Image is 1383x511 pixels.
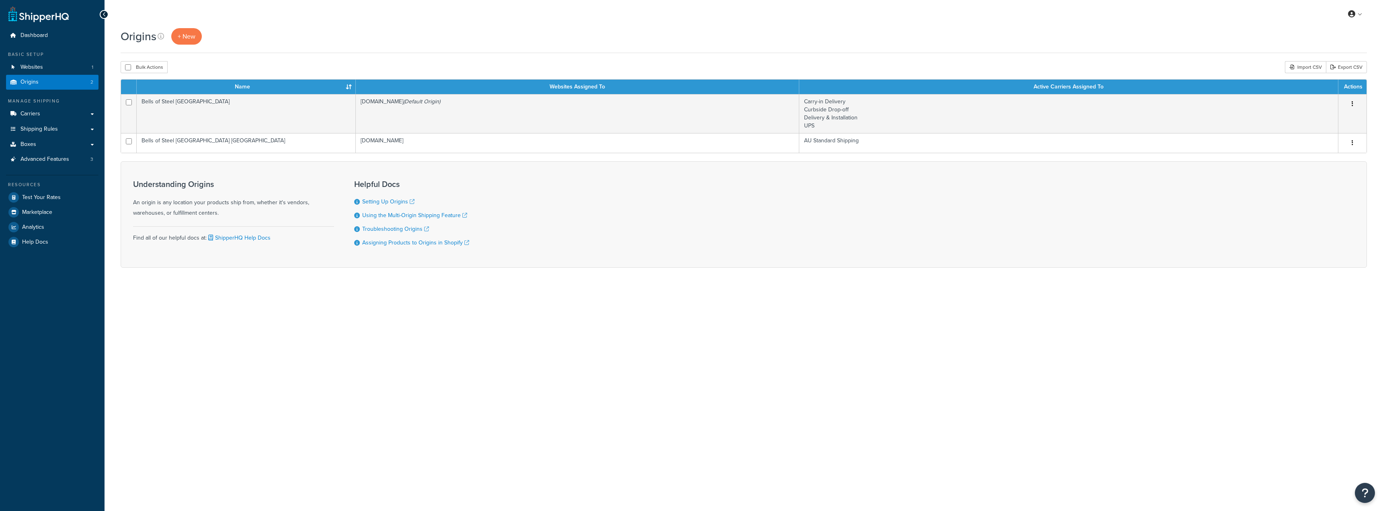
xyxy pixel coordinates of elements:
span: Boxes [21,141,36,148]
li: Origins [6,75,98,90]
th: Active Carriers Assigned To [799,80,1338,94]
button: Bulk Actions [121,61,168,73]
li: Websites [6,60,98,75]
span: Shipping Rules [21,126,58,133]
button: Open Resource Center [1355,483,1375,503]
div: An origin is any location your products ship from, whether it's vendors, warehouses, or fulfillme... [133,180,334,218]
span: Analytics [22,224,44,231]
span: 2 [90,79,93,86]
td: [DOMAIN_NAME] [356,94,799,133]
td: [DOMAIN_NAME] [356,133,799,153]
span: + New [178,32,195,41]
li: Advanced Features [6,152,98,167]
a: Origins 2 [6,75,98,90]
span: Websites [21,64,43,71]
th: Name : activate to sort column ascending [137,80,356,94]
span: Advanced Features [21,156,69,163]
a: Troubleshooting Origins [362,225,429,233]
a: Shipping Rules [6,122,98,137]
a: Using the Multi-Origin Shipping Feature [362,211,467,220]
h3: Helpful Docs [354,180,469,189]
a: Boxes [6,137,98,152]
a: Export CSV [1326,61,1367,73]
div: Resources [6,181,98,188]
div: Import CSV [1285,61,1326,73]
div: Basic Setup [6,51,98,58]
h3: Understanding Origins [133,180,334,189]
a: Analytics [6,220,98,234]
span: Help Docs [22,239,48,246]
a: Test Your Rates [6,190,98,205]
th: Actions [1338,80,1367,94]
a: Advanced Features 3 [6,152,98,167]
span: Carriers [21,111,40,117]
td: Bells of Steel [GEOGRAPHIC_DATA] [137,94,356,133]
td: AU Standard Shipping [799,133,1338,153]
th: Websites Assigned To [356,80,799,94]
a: + New [171,28,202,45]
a: Help Docs [6,235,98,249]
span: 3 [90,156,93,163]
a: Websites 1 [6,60,98,75]
i: (Default Origin) [403,97,440,106]
a: Setting Up Origins [362,197,414,206]
a: ShipperHQ Help Docs [207,234,271,242]
a: Assigning Products to Origins in Shopify [362,238,469,247]
span: 1 [92,64,93,71]
div: Find all of our helpful docs at: [133,226,334,243]
a: Marketplace [6,205,98,220]
span: Test Your Rates [22,194,61,201]
a: Dashboard [6,28,98,43]
span: Origins [21,79,39,86]
span: Dashboard [21,32,48,39]
div: Manage Shipping [6,98,98,105]
a: Carriers [6,107,98,121]
td: Carry-in Delivery Curbside Drop-off Delivery & Installation UPS [799,94,1338,133]
a: ShipperHQ Home [8,6,69,22]
td: Bells of Steel [GEOGRAPHIC_DATA] [GEOGRAPHIC_DATA] [137,133,356,153]
h1: Origins [121,29,156,44]
span: Marketplace [22,209,52,216]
